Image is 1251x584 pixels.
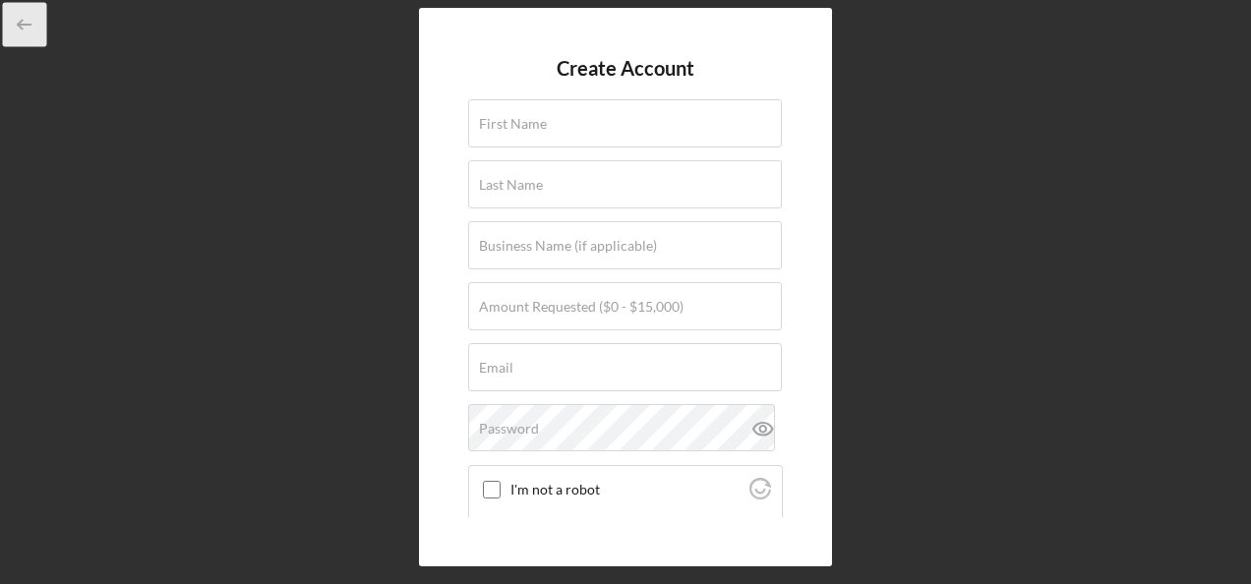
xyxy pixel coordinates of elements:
label: First Name [479,116,547,132]
div: Protected by [640,516,771,532]
label: Last Name [479,177,543,193]
label: Password [479,421,539,437]
label: Business Name (if applicable) [479,238,657,254]
label: Email [479,360,513,376]
a: Visit Altcha.org [718,515,771,532]
label: I'm not a robot [510,482,744,497]
label: Amount Requested ($0 - $15,000) [479,299,684,315]
a: Visit Altcha.org [749,486,771,502]
h4: Create Account [557,57,694,80]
